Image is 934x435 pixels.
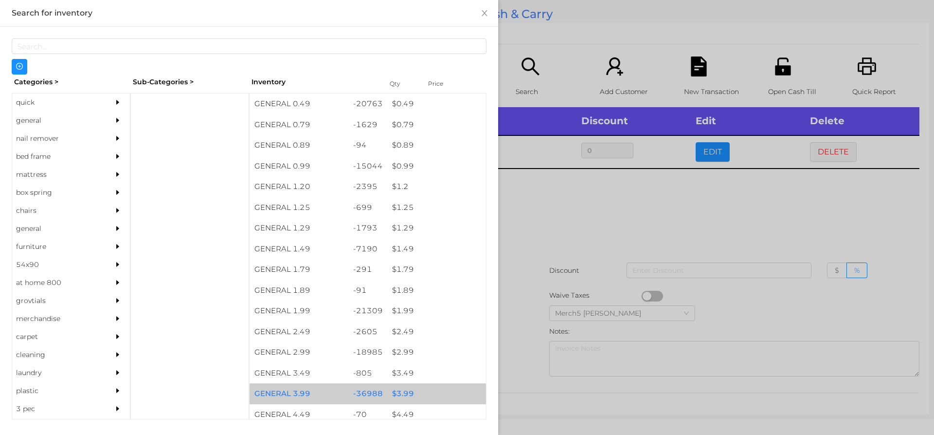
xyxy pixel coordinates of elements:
[12,38,486,54] input: Search...
[114,171,121,178] i: icon: caret-right
[12,130,101,148] div: nail remover
[348,280,388,301] div: -91
[114,135,121,142] i: icon: caret-right
[348,135,388,156] div: -94
[348,301,388,322] div: -21309
[114,189,121,196] i: icon: caret-right
[387,197,486,218] div: $ 1.25
[114,315,121,322] i: icon: caret-right
[12,238,101,256] div: furniture
[114,225,121,232] i: icon: caret-right
[12,364,101,382] div: laundry
[251,77,377,87] div: Inventory
[387,156,486,177] div: $ 0.99
[348,363,388,384] div: -805
[114,99,121,106] i: icon: caret-right
[114,297,121,304] i: icon: caret-right
[387,301,486,322] div: $ 1.99
[12,274,101,292] div: at home 800
[348,239,388,260] div: -7190
[387,77,416,91] div: Qty
[387,218,486,239] div: $ 1.29
[387,342,486,363] div: $ 2.99
[387,176,486,197] div: $ 1.2
[114,405,121,412] i: icon: caret-right
[12,346,101,364] div: cleaning
[387,259,486,280] div: $ 1.79
[114,117,121,124] i: icon: caret-right
[387,114,486,135] div: $ 0.79
[12,256,101,274] div: 54x90
[250,280,348,301] div: GENERAL 1.89
[114,387,121,394] i: icon: caret-right
[348,259,388,280] div: -291
[250,94,348,114] div: GENERAL 0.49
[250,218,348,239] div: GENERAL 1.29
[348,94,388,114] div: -20763
[12,148,101,166] div: bed frame
[387,239,486,260] div: $ 1.49
[250,301,348,322] div: GENERAL 1.99
[12,112,101,130] div: general
[12,59,27,75] button: icon: plus-circle
[250,342,348,363] div: GENERAL 2.99
[348,383,388,404] div: -36988
[250,404,348,425] div: GENERAL 4.49
[250,156,348,177] div: GENERAL 0.99
[250,259,348,280] div: GENERAL 1.79
[12,310,101,328] div: merchandise
[348,156,388,177] div: -15044
[12,382,101,400] div: plastic
[250,197,348,218] div: GENERAL 1.25
[12,94,101,112] div: quick
[387,383,486,404] div: $ 3.99
[130,75,249,90] div: Sub-Categories >
[250,176,348,197] div: GENERAL 1.20
[426,77,465,91] div: Price
[12,202,101,220] div: chairs
[348,322,388,342] div: -2605
[348,176,388,197] div: -2395
[12,220,101,238] div: general
[250,239,348,260] div: GENERAL 1.49
[250,322,348,342] div: GENERAL 2.49
[114,369,121,376] i: icon: caret-right
[114,279,121,286] i: icon: caret-right
[12,400,101,418] div: 3 pec
[114,153,121,160] i: icon: caret-right
[348,404,388,425] div: -70
[250,135,348,156] div: GENERAL 0.89
[387,322,486,342] div: $ 2.49
[348,197,388,218] div: -699
[348,342,388,363] div: -18985
[114,333,121,340] i: icon: caret-right
[114,207,121,214] i: icon: caret-right
[387,280,486,301] div: $ 1.89
[481,9,488,17] i: icon: close
[12,292,101,310] div: grovtials
[114,351,121,358] i: icon: caret-right
[114,261,121,268] i: icon: caret-right
[12,75,130,90] div: Categories >
[114,243,121,250] i: icon: caret-right
[12,184,101,202] div: box spring
[250,114,348,135] div: GENERAL 0.79
[387,404,486,425] div: $ 4.49
[387,135,486,156] div: $ 0.89
[250,363,348,384] div: GENERAL 3.49
[387,363,486,384] div: $ 3.49
[348,114,388,135] div: -1629
[348,218,388,239] div: -1793
[12,166,101,184] div: mattress
[250,383,348,404] div: GENERAL 3.99
[12,328,101,346] div: carpet
[12,8,486,19] div: Search for inventory
[387,94,486,114] div: $ 0.49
